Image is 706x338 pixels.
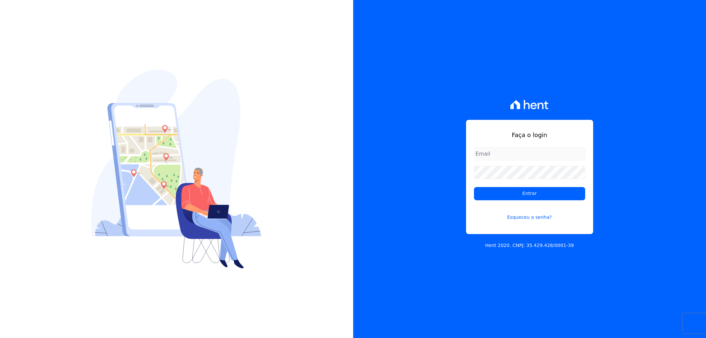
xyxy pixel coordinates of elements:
p: Hent 2020. CNPJ: 35.429.428/0001-39 [485,242,574,249]
input: Email [474,147,585,161]
img: Login [91,70,261,268]
h1: Faça o login [474,130,585,139]
input: Entrar [474,187,585,200]
a: Esqueceu a senha? [474,206,585,221]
